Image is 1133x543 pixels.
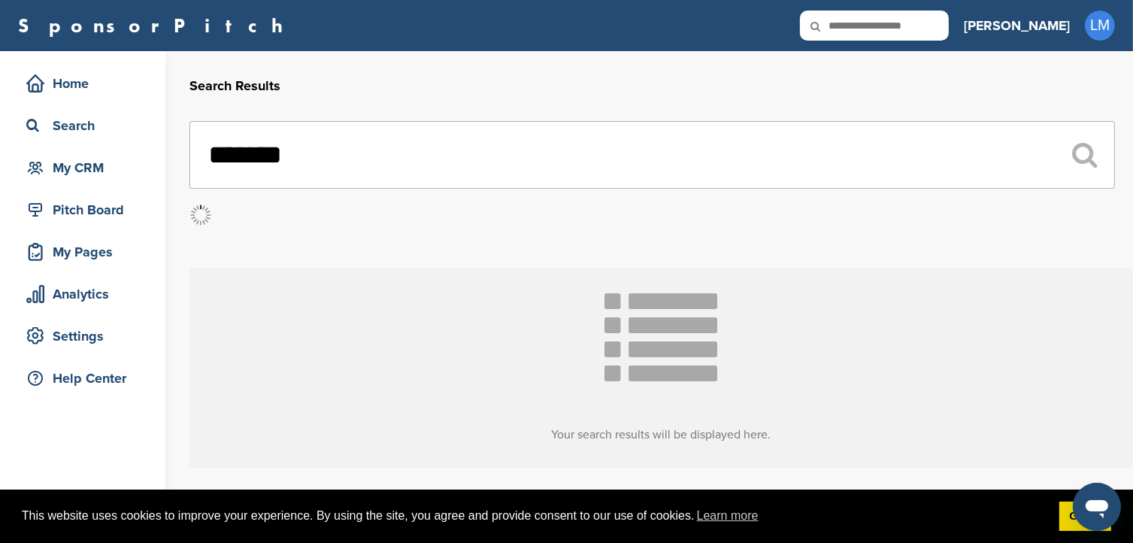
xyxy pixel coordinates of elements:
div: Analytics [23,281,150,308]
h3: Your search results will be displayed here. [189,426,1133,444]
a: Help Center [15,361,150,396]
a: Pitch Board [15,193,150,227]
a: Home [15,66,150,101]
span: LM [1085,11,1115,41]
div: Settings [23,323,150,350]
div: Pitch Board [23,196,150,223]
div: Home [23,70,150,97]
a: Search [15,108,150,143]
div: My CRM [23,154,150,181]
span: This website uses cookies to improve your experience. By using the site, you agree and provide co... [22,505,1047,527]
h2: Search Results [189,76,1115,96]
a: learn more about cookies [695,505,761,527]
a: Settings [15,319,150,353]
a: SponsorPitch [18,16,292,35]
div: My Pages [23,238,150,265]
div: Help Center [23,365,150,392]
a: [PERSON_NAME] [964,9,1070,42]
a: Analytics [15,277,150,311]
a: My Pages [15,235,150,269]
img: Loader [189,204,212,226]
div: Search [23,112,150,139]
a: dismiss cookie message [1059,502,1111,532]
h3: [PERSON_NAME] [964,15,1070,36]
iframe: Button to launch messaging window [1073,483,1121,531]
a: My CRM [15,150,150,185]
